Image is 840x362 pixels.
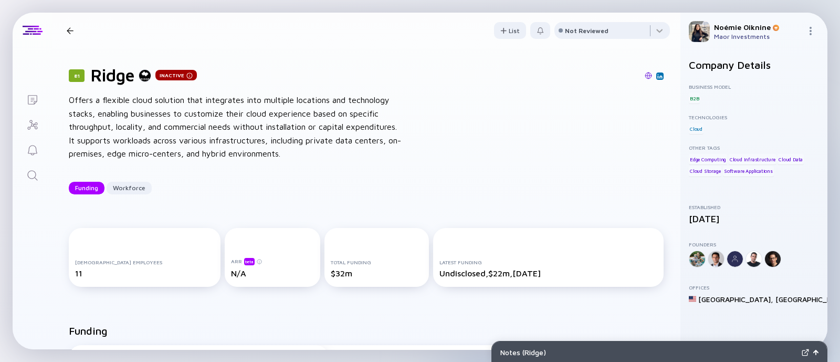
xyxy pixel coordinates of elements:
div: Other Tags [689,144,819,151]
div: Cloud Storage [689,166,721,177]
div: Noémie Oiknine [714,23,802,32]
div: Inactive [155,70,197,80]
img: Ridge Website [645,72,652,79]
div: Established [689,204,819,210]
a: Search [13,162,52,187]
img: Noémie Profile Picture [689,21,710,42]
a: Reminders [13,137,52,162]
div: Funding [69,180,104,196]
div: 11 [75,268,214,278]
div: Maor Investments [714,33,802,40]
div: ARR [231,257,314,265]
div: List [494,23,526,39]
a: Investor Map [13,111,52,137]
div: beta [244,258,255,265]
img: Ridge Linkedin Page [657,74,663,79]
div: [GEOGRAPHIC_DATA] , [698,295,773,304]
div: Offices [689,284,819,291]
h2: Company Details [689,59,819,71]
div: 81 [69,69,85,82]
div: Offers a flexible cloud solution that integrates into multiple locations and technology stacks, e... [69,94,405,161]
img: United States Flag [689,295,696,303]
button: List [494,22,526,39]
img: Expand Notes [802,349,809,356]
div: Not Reviewed [565,27,608,35]
div: Undisclosed, $22m, [DATE] [439,268,657,278]
div: Cloud Data [778,154,804,164]
button: Funding [69,182,104,194]
div: Notes ( Ridge ) [500,348,797,357]
h1: Ridge [91,65,134,85]
div: Business Model [689,84,819,90]
div: N/A [231,268,314,278]
div: Edge Computing [689,154,727,164]
div: [DEMOGRAPHIC_DATA] Employees [75,259,214,265]
h2: Funding [69,325,108,337]
div: Workforce [107,180,152,196]
div: Founders [689,241,819,247]
a: Lists [13,86,52,111]
img: Menu [806,27,815,35]
div: [DATE] [689,213,819,224]
div: Cloud Infrastructure [729,154,776,164]
div: Cloud [689,123,703,134]
div: B2B [689,93,700,104]
div: Latest Funding [439,259,657,265]
div: Total Funding [331,259,423,265]
div: Technologies [689,114,819,120]
img: Open Notes [813,350,818,355]
div: Software Applications [723,166,774,177]
button: Workforce [107,182,152,194]
div: $32m [331,268,423,278]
